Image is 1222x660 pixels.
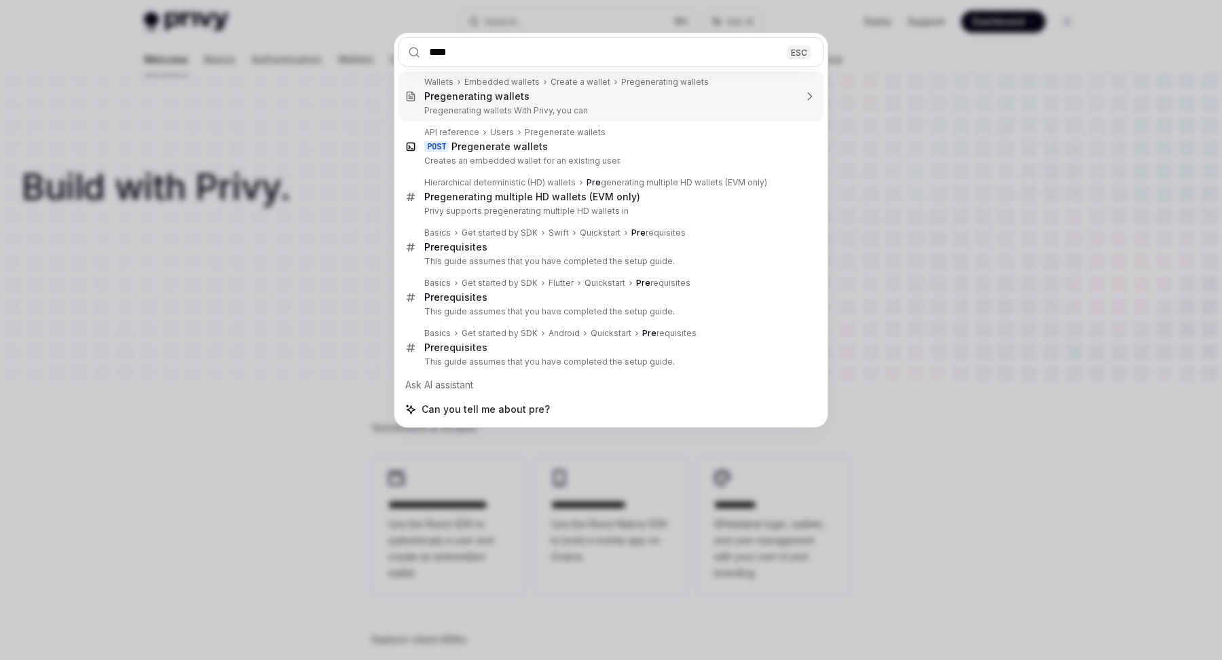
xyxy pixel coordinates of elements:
div: generating multiple HD wallets (EVM only) [587,177,767,188]
div: Get started by SDK [462,227,538,238]
div: Quickstart [580,227,621,238]
div: generating multiple HD wallets (EVM only) [424,191,640,203]
div: Android [549,328,580,339]
b: Pre [424,241,440,253]
p: This guide assumes that you have completed the setup guide. [424,306,795,317]
b: Pre [424,291,440,303]
span: Can you tell me about pre? [422,403,550,416]
div: Create a wallet [551,77,610,88]
div: requisites [424,291,487,304]
b: Pre [424,342,440,353]
div: Pregenerating wallets [621,77,709,88]
b: Pre [451,141,467,152]
p: This guide assumes that you have completed the setup guide. [424,356,795,367]
b: Pre [642,328,656,338]
div: API reference [424,127,479,138]
div: POST [424,141,449,152]
div: Users [490,127,514,138]
p: This guide assumes that you have completed the setup guide. [424,256,795,267]
div: requisites [642,328,697,339]
p: Privy supports pregenerating multiple HD wallets in [424,206,795,217]
div: generating wallets [424,90,530,103]
b: Pre [587,177,601,187]
div: Basics [424,278,451,289]
div: generate wallets [451,141,548,153]
div: Ask AI assistant [399,373,823,397]
div: Basics [424,227,451,238]
div: Hierarchical deterministic (HD) wallets [424,177,576,188]
b: Pre [636,278,650,288]
div: Basics [424,328,451,339]
div: ESC [787,45,811,59]
div: Pregenerate wallets [525,127,606,138]
b: Pre [424,191,440,202]
div: requisites [424,241,487,253]
div: requisites [636,278,690,289]
div: requisites [631,227,686,238]
b: Pre [631,227,646,238]
div: Get started by SDK [462,278,538,289]
div: Wallets [424,77,453,88]
div: Embedded wallets [464,77,540,88]
div: Get started by SDK [462,328,538,339]
p: Creates an embedded wallet for an existing user. [424,155,795,166]
div: Swift [549,227,569,238]
div: Flutter [549,278,574,289]
div: requisites [424,342,487,354]
b: Pre [424,90,440,102]
p: Pregenerating wallets With Privy, you can [424,105,795,116]
div: Quickstart [585,278,625,289]
div: Quickstart [591,328,631,339]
